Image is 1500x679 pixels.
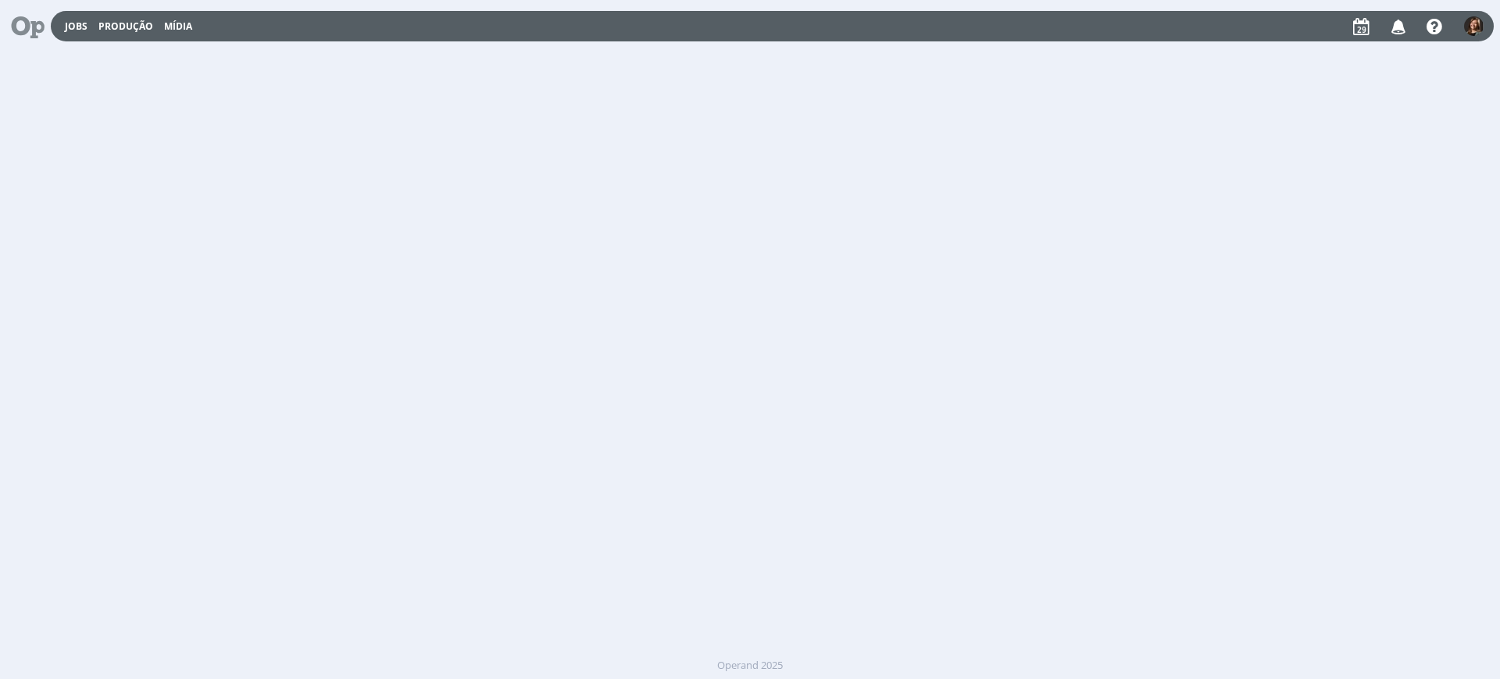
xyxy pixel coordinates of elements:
button: Produção [94,20,158,33]
a: Jobs [65,20,87,33]
button: Jobs [60,20,92,33]
a: Mídia [164,20,192,33]
button: L [1463,13,1484,40]
a: Produção [98,20,153,33]
button: Mídia [159,20,197,33]
img: L [1464,16,1484,36]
